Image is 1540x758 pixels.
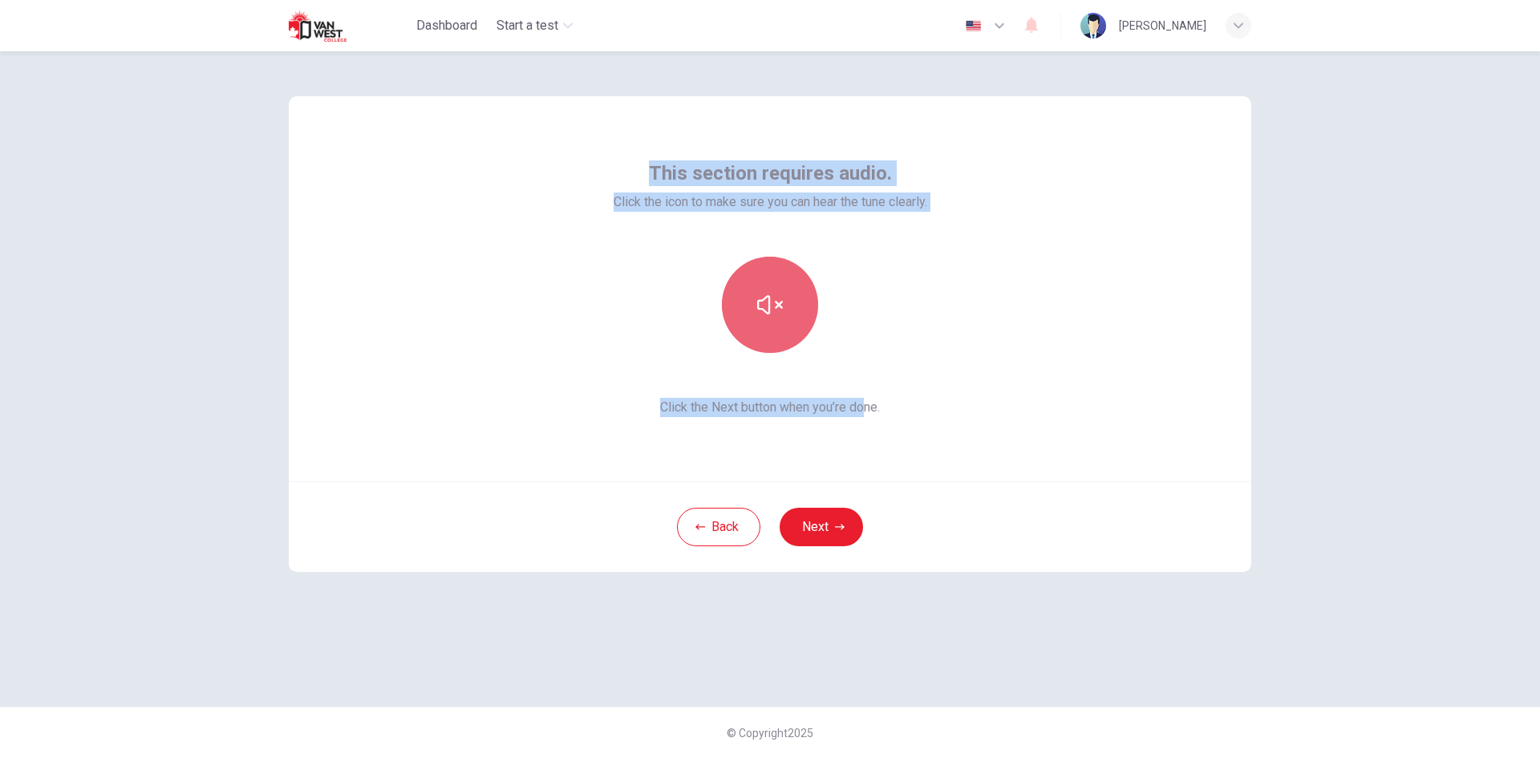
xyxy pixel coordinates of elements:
button: Next [780,508,863,546]
span: This section requires audio. [649,160,892,186]
span: Click the Next button when you’re done. [614,398,927,417]
img: Profile picture [1080,13,1106,39]
span: Click the icon to make sure you can hear the tune clearly. [614,193,927,212]
button: Back [677,508,760,546]
span: © Copyright 2025 [727,727,813,740]
div: [PERSON_NAME] [1119,16,1206,35]
img: en [963,20,983,32]
span: Start a test [496,16,558,35]
img: Van West logo [289,10,373,42]
span: Dashboard [416,16,477,35]
a: Van West logo [289,10,410,42]
button: Start a test [490,11,579,40]
button: Dashboard [410,11,484,40]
